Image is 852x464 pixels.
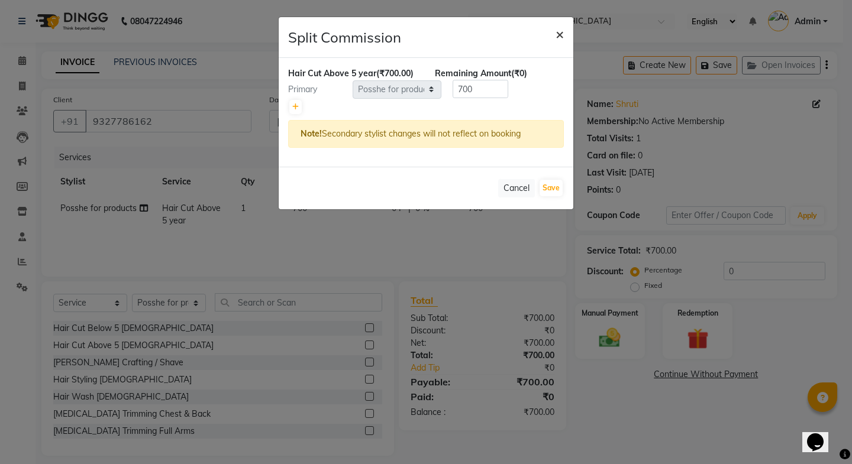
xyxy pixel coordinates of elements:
[288,68,376,79] span: Hair Cut Above 5 year
[540,180,563,196] button: Save
[435,68,511,79] span: Remaining Amount
[498,179,535,197] button: Cancel
[279,83,353,96] div: Primary
[556,25,564,43] span: ×
[288,120,564,148] div: Secondary stylist changes will not reflect on booking
[546,17,573,50] button: Close
[802,417,840,452] iframe: chat widget
[288,27,401,48] h4: Split Commission
[301,128,322,139] strong: Note!
[511,68,527,79] span: (₹0)
[376,68,414,79] span: (₹700.00)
